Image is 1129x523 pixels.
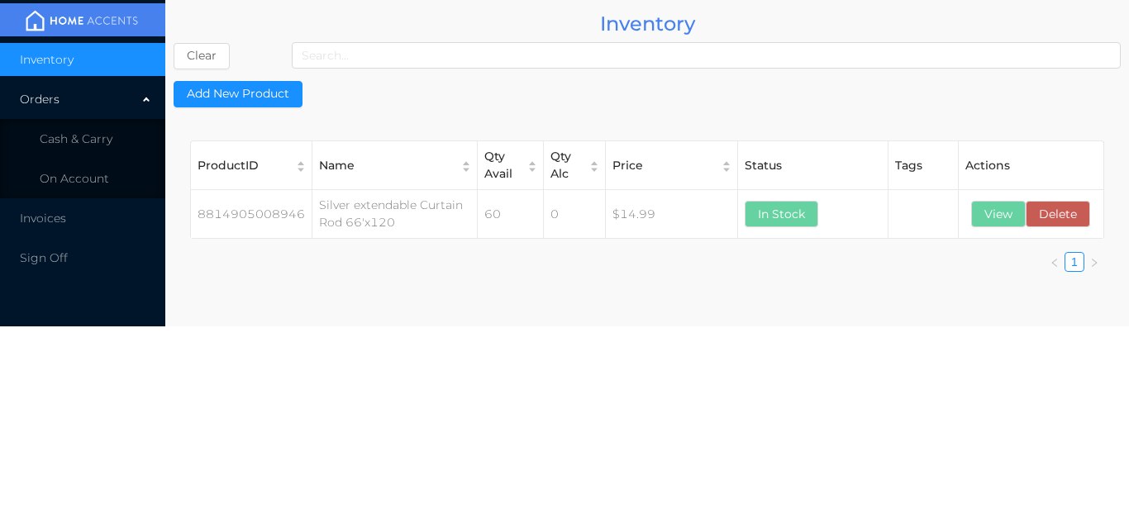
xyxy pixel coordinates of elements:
[198,157,287,174] div: ProductID
[40,131,112,146] span: Cash & Carry
[20,52,74,67] span: Inventory
[1045,252,1065,272] li: Previous Page
[319,157,452,174] div: Name
[1050,258,1060,268] i: icon: left
[606,190,738,239] td: $14.99
[1071,255,1078,269] a: 1
[544,190,606,239] td: 0
[20,250,68,265] span: Sign Off
[745,157,881,174] div: Status
[461,159,472,162] i: icon: caret-up
[174,8,1121,39] div: Inventory
[1065,252,1084,272] li: 1
[971,201,1026,227] button: View
[295,159,307,173] div: Sort
[20,211,66,226] span: Invoices
[589,165,600,169] i: icon: caret-down
[174,43,230,69] button: Clear
[745,201,818,227] button: In Stock
[612,157,712,174] div: Price
[721,159,732,173] div: Sort
[191,190,312,239] td: 8814905008946
[1084,252,1104,272] li: Next Page
[296,159,307,162] i: icon: caret-up
[722,159,732,162] i: icon: caret-up
[292,42,1121,69] input: Search...
[1026,201,1090,227] button: Delete
[174,81,302,107] button: Add New Product
[895,157,952,174] div: Tags
[20,8,144,33] img: mainBanner
[526,159,538,173] div: Sort
[1089,258,1099,268] i: icon: right
[296,165,307,169] i: icon: caret-down
[550,148,580,183] div: Qty Alc
[589,159,600,162] i: icon: caret-up
[460,159,472,173] div: Sort
[461,165,472,169] i: icon: caret-down
[527,159,538,162] i: icon: caret-up
[965,157,1097,174] div: Actions
[527,165,538,169] i: icon: caret-down
[312,190,478,239] td: Silver extendable Curtain Rod 66'x120
[478,190,544,239] td: 60
[588,159,600,173] div: Sort
[40,171,109,186] span: On Account
[722,165,732,169] i: icon: caret-down
[484,148,518,183] div: Qty Avail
